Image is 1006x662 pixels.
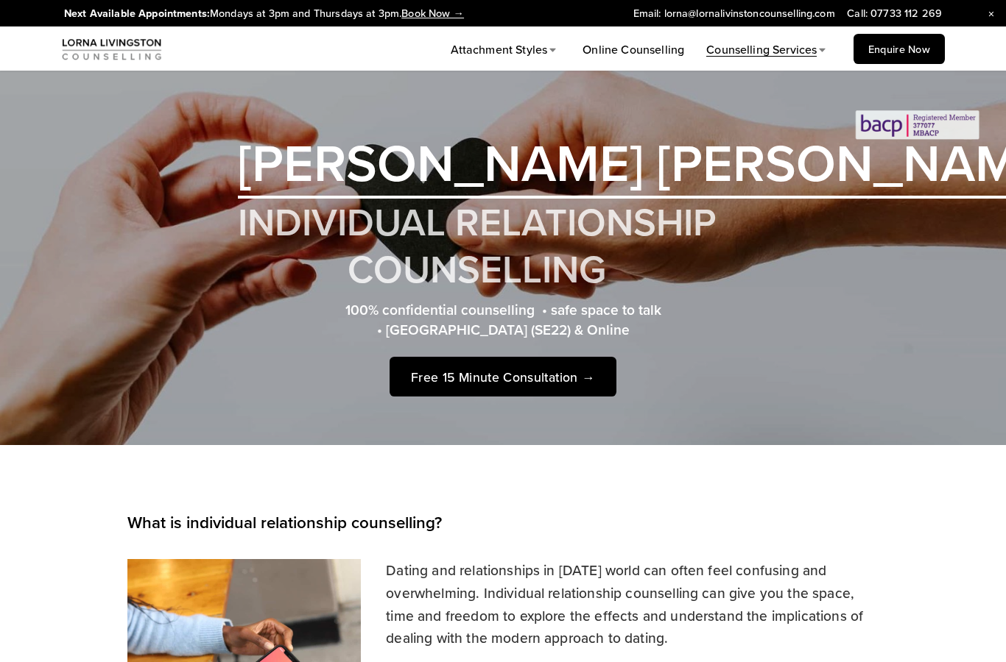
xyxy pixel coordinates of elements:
a: Online Counselling [583,40,684,60]
h4: 100% confidential counselling • safe space to talk • [GEOGRAPHIC_DATA] (SE22) & Online [238,300,768,339]
p: Dating and relationships in [DATE] world can often feel confusing and overwhelming. Individual re... [127,559,879,649]
img: Counsellor Lorna Livingston: Counselling London [61,36,163,62]
h3: What is individual relationship counselling? [127,511,879,534]
a: folder dropdown [706,40,830,60]
span: Attachment Styles [451,41,548,57]
a: Enquire Now [854,34,945,64]
a: Free 15 Minute Consultation → [390,357,616,396]
a: Book Now → [401,5,464,21]
span: Counselling Services [706,41,817,57]
a: folder dropdown [451,40,561,60]
h1: INDIVIDUAL RELATIONSHIP COUNSELLING [238,199,716,293]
